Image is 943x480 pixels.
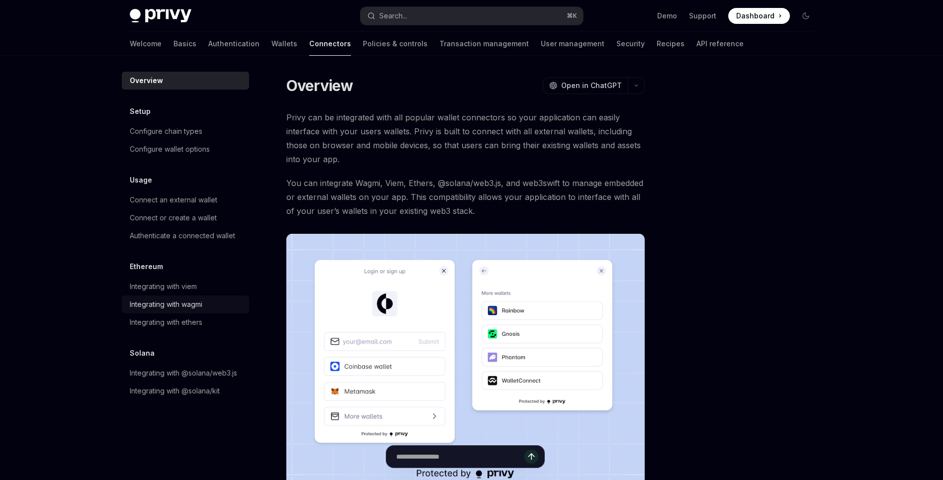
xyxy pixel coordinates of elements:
a: Basics [173,32,196,56]
a: Connectors [309,32,351,56]
a: Security [616,32,645,56]
div: Authenticate a connected wallet [130,230,235,242]
a: Integrating with viem [122,278,249,295]
div: Connect an external wallet [130,194,217,206]
div: Integrating with wagmi [130,298,202,310]
a: Integrating with ethers [122,313,249,331]
button: Search...⌘K [360,7,583,25]
span: You can integrate Wagmi, Viem, Ethers, @solana/web3.js, and web3swift to manage embedded or exter... [286,176,645,218]
a: Integrating with @solana/kit [122,382,249,400]
div: Overview [130,75,163,87]
h5: Usage [130,174,152,186]
div: Connect or create a wallet [130,212,217,224]
h5: Ethereum [130,261,163,273]
a: Support [689,11,716,21]
span: Dashboard [736,11,774,21]
div: Search... [379,10,407,22]
a: Configure chain types [122,122,249,140]
a: Authenticate a connected wallet [122,227,249,245]
span: Privy can be integrated with all popular wallet connectors so your application can easily interfa... [286,110,645,166]
img: dark logo [130,9,191,23]
a: User management [541,32,604,56]
a: Overview [122,72,249,90]
a: Integrating with @solana/web3.js [122,364,249,382]
a: Configure wallet options [122,140,249,158]
h5: Solana [130,347,155,359]
a: Recipes [657,32,685,56]
a: Welcome [130,32,162,56]
a: Policies & controls [363,32,428,56]
a: Wallets [271,32,297,56]
a: API reference [696,32,744,56]
button: Toggle dark mode [798,8,814,24]
a: Connect an external wallet [122,191,249,209]
a: Connect or create a wallet [122,209,249,227]
h5: Setup [130,105,151,117]
div: Configure chain types [130,125,202,137]
div: Integrating with ethers [130,316,202,328]
a: Demo [657,11,677,21]
div: Integrating with @solana/kit [130,385,220,397]
div: Integrating with viem [130,281,197,292]
div: Integrating with @solana/web3.js [130,367,237,379]
h1: Overview [286,77,353,95]
span: ⌘ K [567,12,577,20]
a: Dashboard [728,8,790,24]
button: Send message [524,450,538,464]
a: Transaction management [439,32,529,56]
span: Open in ChatGPT [561,81,622,91]
a: Integrating with wagmi [122,295,249,313]
button: Open in ChatGPT [543,77,628,94]
div: Configure wallet options [130,143,210,155]
a: Authentication [208,32,259,56]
